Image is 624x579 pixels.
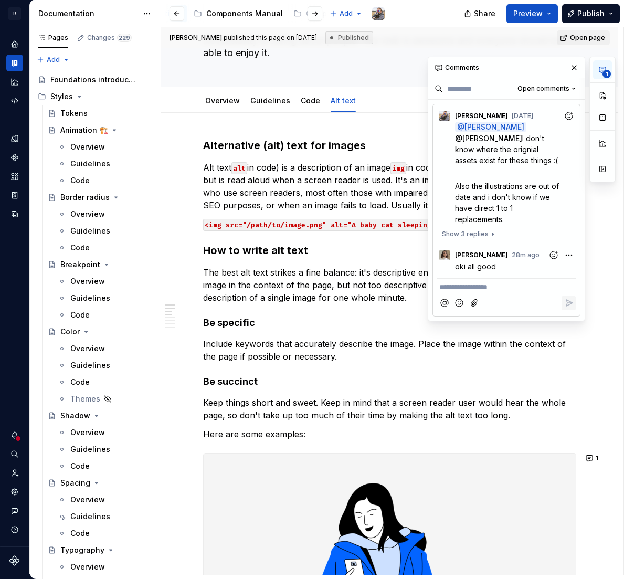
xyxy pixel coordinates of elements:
a: Overview [54,206,156,223]
a: Assets [6,168,23,185]
div: Styles [34,88,156,105]
div: Shadow [60,410,90,421]
a: Guidelines [54,441,156,458]
a: Color [44,323,156,340]
a: Guidelines [250,96,290,105]
div: Alt text [326,89,360,111]
a: Overview [54,340,156,357]
a: Guidelines [54,290,156,307]
div: Guidelines [70,511,110,522]
div: Foundations introduction [50,75,137,85]
div: Pages [38,34,68,42]
h3: How to write alt text [203,243,576,258]
a: Code [54,374,156,391]
div: Code [297,89,324,111]
a: Alt text [331,96,356,105]
div: Guidelines [70,360,110,371]
div: Color [60,327,80,337]
p: Alt text in code) is a description of an image in code). It usually isn't visible to the user, bu... [203,161,576,212]
span: Add [340,9,353,18]
div: Border radius [60,192,110,203]
a: Code [54,172,156,189]
a: Code [54,458,156,475]
a: Spacing [44,475,156,491]
div: Styles [50,91,73,102]
div: Breakpoint [60,259,100,270]
button: Preview [506,4,558,23]
a: Border radius [44,189,156,206]
a: Home [6,36,23,52]
a: Overview [54,559,156,575]
a: Code [54,239,156,256]
a: Components [6,149,23,166]
strong: Be specific [203,317,255,328]
button: Contact support [6,502,23,519]
p: Keep things short and sweet. Keep in mind that a screen reader user would hear the whole page, so... [203,396,576,422]
span: Open page [570,34,605,42]
a: Animation 🏗️ [44,122,156,139]
a: Overview [54,139,156,155]
a: Overview [54,491,156,508]
div: Documentation [38,8,138,19]
a: Analytics [6,73,23,90]
a: Guidelines [54,508,156,525]
span: [PERSON_NAME] [170,34,222,41]
a: Settings [6,483,23,500]
p: The best alt text strikes a fine balance: it's descriptive enough that the user understands the i... [203,266,576,304]
p: Include keywords that accurately describe the image. Place the image within the context of the pa... [203,338,576,363]
button: Publish [562,4,620,23]
div: Notifications [6,427,23,444]
a: Foundations introduction [34,71,156,88]
a: Design tokens [6,130,23,147]
div: Typography [60,545,104,555]
svg: Supernova Logo [9,555,20,566]
div: Code [70,175,90,186]
a: Open page [557,30,610,45]
a: Code [54,525,156,542]
div: Guidelines [70,159,110,169]
span: Publish [577,8,605,19]
div: Overview [70,142,105,152]
code: alt [231,162,247,174]
div: R [8,7,21,20]
a: Typography [44,542,156,559]
div: Overview [70,276,105,287]
a: Tokens [44,105,156,122]
span: published this page on [DATE] [170,34,317,42]
div: Published [325,31,373,44]
div: Themes [70,394,100,404]
div: Spacing [60,478,90,488]
button: 1 [583,451,603,466]
p: Here are some examples: [203,428,576,440]
code: img [390,162,406,174]
a: Documentation [6,55,23,71]
div: Overview [70,343,105,354]
a: Guidelines [54,357,156,374]
span: 229 [117,34,132,42]
a: Guidelines [54,223,156,239]
button: R [2,2,27,25]
div: Overview [70,427,105,438]
div: Tokens [60,108,88,119]
div: Components Manual [206,8,283,19]
a: Guidelines [54,155,156,172]
div: Guidelines [70,444,110,455]
a: Breakpoint [44,256,156,273]
a: Storybook stories [6,187,23,204]
h4: Be succinct [203,375,576,388]
div: Overview [70,209,105,219]
div: Guidelines [70,226,110,236]
a: Code [301,96,320,105]
div: Guidelines [246,89,294,111]
span: 1 [596,454,598,462]
a: Data sources [6,206,23,223]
